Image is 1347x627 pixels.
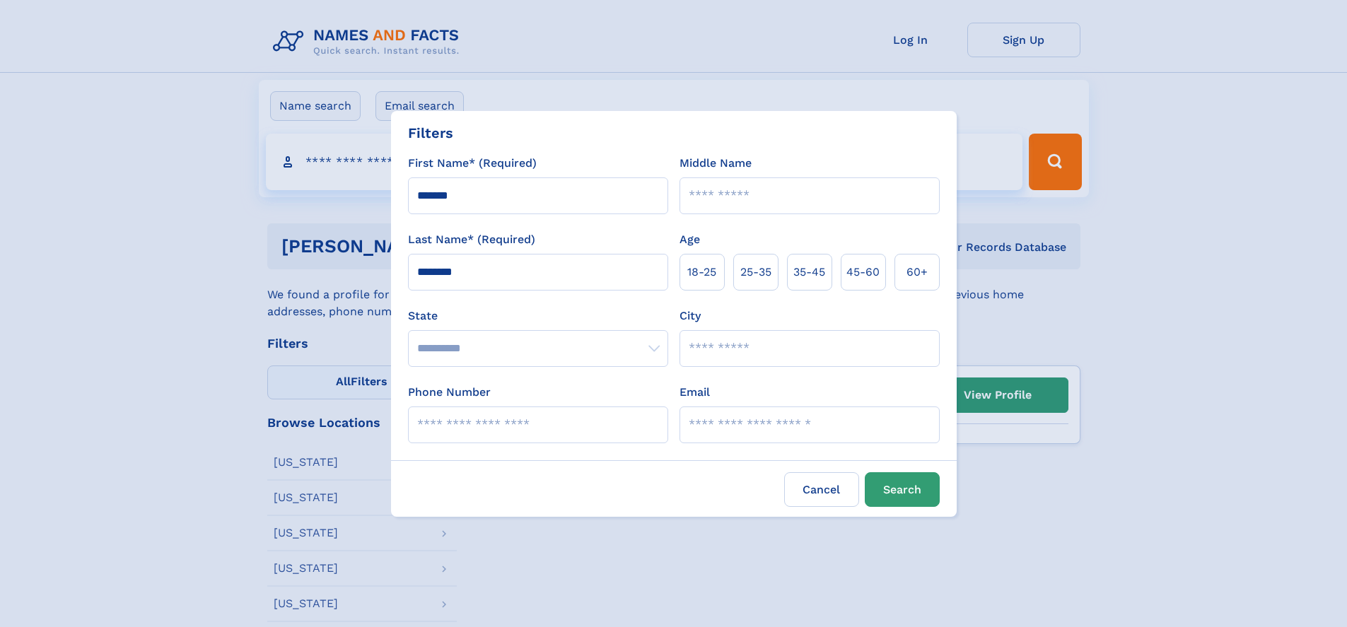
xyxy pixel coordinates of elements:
[408,231,535,248] label: Last Name* (Required)
[687,264,716,281] span: 18‑25
[408,155,537,172] label: First Name* (Required)
[408,307,668,324] label: State
[680,155,752,172] label: Middle Name
[906,264,928,281] span: 60+
[846,264,880,281] span: 45‑60
[793,264,825,281] span: 35‑45
[680,307,701,324] label: City
[740,264,771,281] span: 25‑35
[408,384,491,401] label: Phone Number
[408,122,453,143] div: Filters
[680,384,710,401] label: Email
[680,231,700,248] label: Age
[784,472,859,507] label: Cancel
[865,472,940,507] button: Search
